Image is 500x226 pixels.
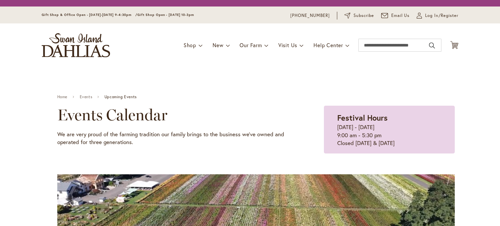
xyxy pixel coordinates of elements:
span: Log In/Register [425,12,458,19]
span: Shop [184,42,196,48]
span: Gift Shop & Office Open - [DATE]-[DATE] 9-4:30pm / [42,13,137,17]
span: Upcoming Events [104,95,137,99]
a: Home [57,95,67,99]
a: Email Us [381,12,410,19]
p: [DATE] - [DATE] 9:00 am - 5:30 pm Closed [DATE] & [DATE] [337,123,441,147]
a: [PHONE_NUMBER] [290,12,330,19]
p: We are very proud of the farming tradition our family brings to the business we've owned and oper... [57,130,291,146]
button: Search [429,40,435,51]
span: New [213,42,223,48]
span: Gift Shop Open - [DATE] 10-3pm [137,13,194,17]
span: Subscribe [354,12,374,19]
h2: Events Calendar [57,106,291,124]
a: Log In/Register [417,12,458,19]
span: Email Us [391,12,410,19]
span: Visit Us [278,42,297,48]
span: Our Farm [240,42,262,48]
a: store logo [42,33,110,57]
span: Help Center [313,42,343,48]
a: Events [80,95,92,99]
a: Subscribe [344,12,374,19]
strong: Festival Hours [337,113,388,123]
